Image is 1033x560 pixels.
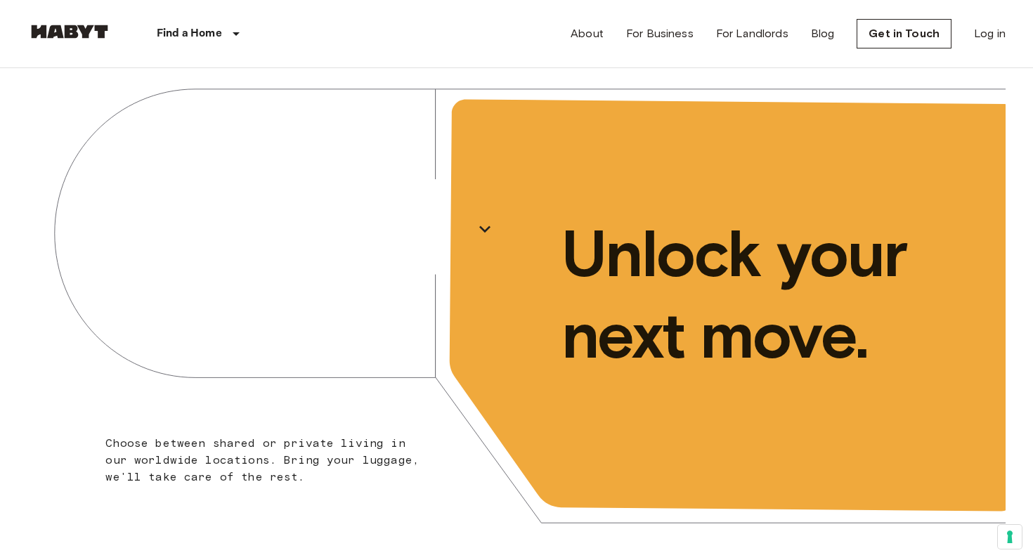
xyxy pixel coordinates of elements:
button: Your consent preferences for tracking technologies [998,525,1022,549]
img: Habyt [27,25,112,39]
a: About [571,25,604,42]
p: Choose between shared or private living in our worldwide locations. Bring your luggage, we'll tak... [105,435,428,486]
a: Log in [974,25,1006,42]
p: Unlock your next move. [561,213,983,376]
a: For Business [626,25,694,42]
a: Get in Touch [857,19,951,48]
a: For Landlords [716,25,788,42]
p: Find a Home [157,25,222,42]
a: Blog [811,25,835,42]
